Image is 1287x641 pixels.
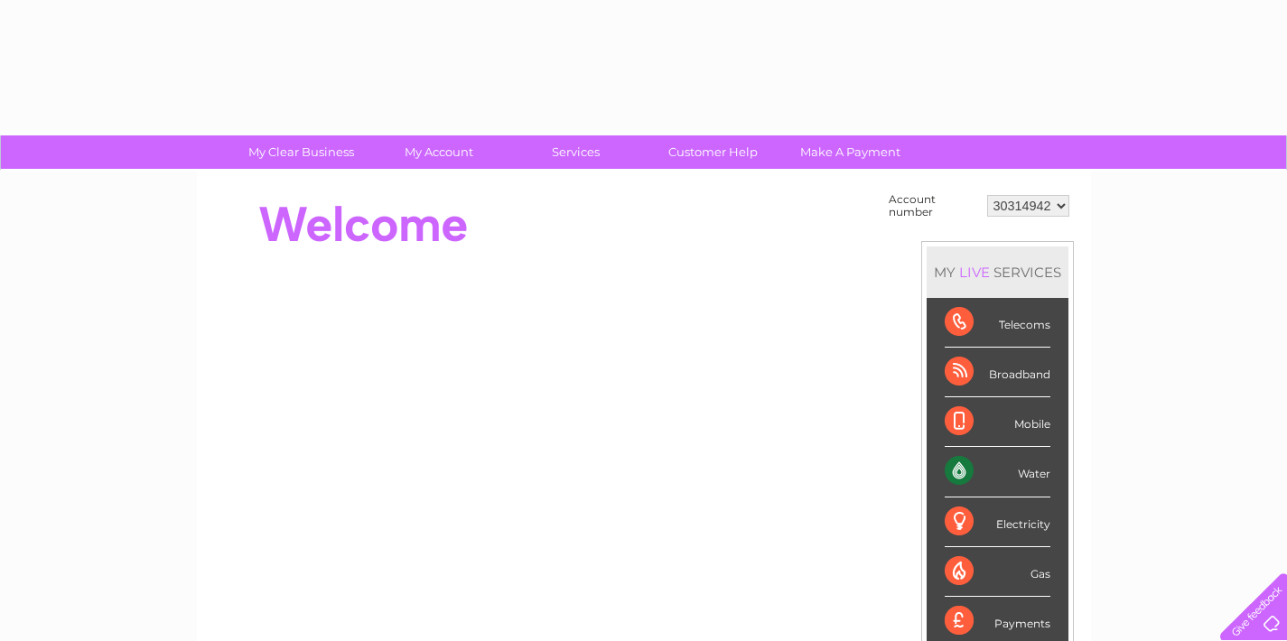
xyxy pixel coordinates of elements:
div: Water [945,447,1050,497]
div: Broadband [945,348,1050,397]
a: Services [501,135,650,169]
a: My Account [364,135,513,169]
a: Customer Help [639,135,788,169]
div: MY SERVICES [927,246,1068,298]
div: Gas [945,547,1050,597]
div: Telecoms [945,298,1050,348]
td: Account number [884,189,983,223]
div: Electricity [945,497,1050,547]
a: My Clear Business [227,135,376,169]
div: LIVE [956,264,993,281]
div: Mobile [945,397,1050,447]
a: Make A Payment [776,135,925,169]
